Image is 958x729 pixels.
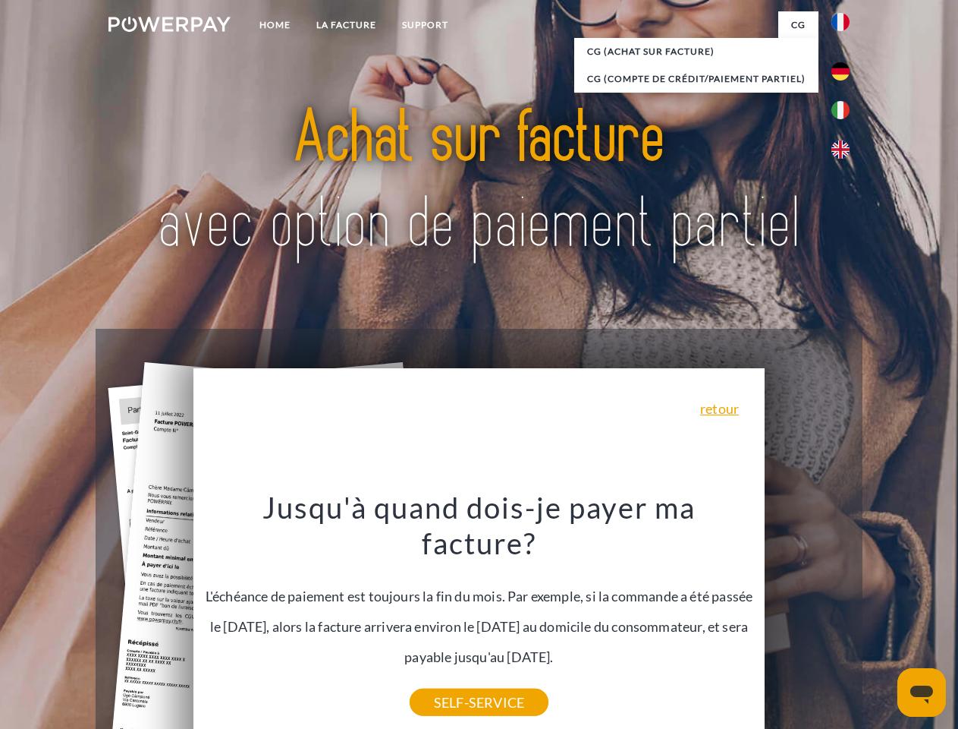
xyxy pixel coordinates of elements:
[574,38,818,65] a: CG (achat sur facture)
[831,13,850,31] img: fr
[247,11,303,39] a: Home
[389,11,461,39] a: Support
[897,668,946,717] iframe: Bouton de lancement de la fenêtre de messagerie
[574,65,818,93] a: CG (Compte de crédit/paiement partiel)
[203,489,756,562] h3: Jusqu'à quand dois-je payer ma facture?
[831,62,850,80] img: de
[700,402,739,415] a: retour
[410,689,548,716] a: SELF-SERVICE
[831,101,850,119] img: it
[145,73,813,291] img: title-powerpay_fr.svg
[303,11,389,39] a: LA FACTURE
[778,11,818,39] a: CG
[203,489,756,702] div: L'échéance de paiement est toujours la fin du mois. Par exemple, si la commande a été passée le [...
[831,140,850,159] img: en
[108,17,231,32] img: logo-powerpay-white.svg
